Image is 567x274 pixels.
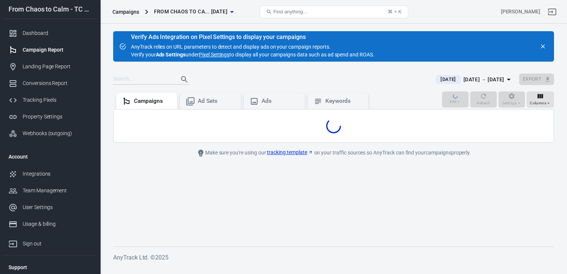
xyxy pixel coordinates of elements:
div: From Chaos to Calm - TC Checkout [DATE] [3,6,98,13]
div: User Settings [23,203,92,211]
div: Sign out [23,240,92,248]
a: Team Management [3,182,98,199]
button: Find anything...⌘ + K [260,6,408,18]
div: Ads [262,97,299,105]
a: Property Settings [3,108,98,125]
button: close [538,41,548,52]
a: tracking template [267,149,313,156]
div: Campaigns [112,8,139,16]
div: ⌘ + K [388,9,402,14]
a: Sign out [3,232,98,252]
div: Webhooks (outgoing) [23,130,92,137]
div: Verify Ads Integration on Pixel Settings to display your campaigns [131,33,374,41]
strong: Ads Settings [156,52,186,58]
a: Integrations [3,166,98,182]
li: Account [3,148,98,166]
a: Campaign Report [3,42,98,58]
button: [DATE][DATE] － [DATE] [430,74,519,86]
a: User Settings [3,199,98,216]
button: Columns [527,91,554,108]
div: Property Settings [23,113,92,121]
a: Conversions Report [3,75,98,92]
div: Landing Page Report [23,63,92,71]
div: Ad Sets [198,97,235,105]
div: Make sure you're using our on your traffic sources so AnyTrack can find your campaigns properly. [167,149,501,157]
div: Conversions Report [23,79,92,87]
div: Keywords [325,97,363,105]
div: [DATE] － [DATE] [463,75,504,84]
div: Usage & billing [23,220,92,228]
a: Dashboard [3,25,98,42]
div: AnyTrack relies on URL parameters to detect and display ads on your campaign reports. Verify your... [131,34,374,59]
a: Tracking Pixels [3,92,98,108]
div: Integrations [23,170,92,178]
span: [DATE] [437,76,459,83]
span: Find anything... [273,9,307,14]
a: Pixel Settings [199,51,229,59]
div: Campaigns [134,97,171,105]
span: From Chaos to Calm - TC Checkout 8.10.25 [154,7,227,16]
div: Account id: ab0l4X6q [501,8,540,16]
div: Dashboard [23,29,92,37]
div: Team Management [23,187,92,195]
button: From Chaos to Ca... [DATE] [151,5,236,19]
h6: AnyTrack Ltd. © 2025 [113,253,554,262]
a: Usage & billing [3,216,98,232]
div: Tracking Pixels [23,96,92,104]
a: Landing Page Report [3,58,98,75]
button: Search [176,71,193,88]
input: Search... [113,75,173,84]
a: Sign out [543,3,561,21]
span: Columns [530,100,546,107]
a: Webhooks (outgoing) [3,125,98,142]
div: Campaign Report [23,46,92,54]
